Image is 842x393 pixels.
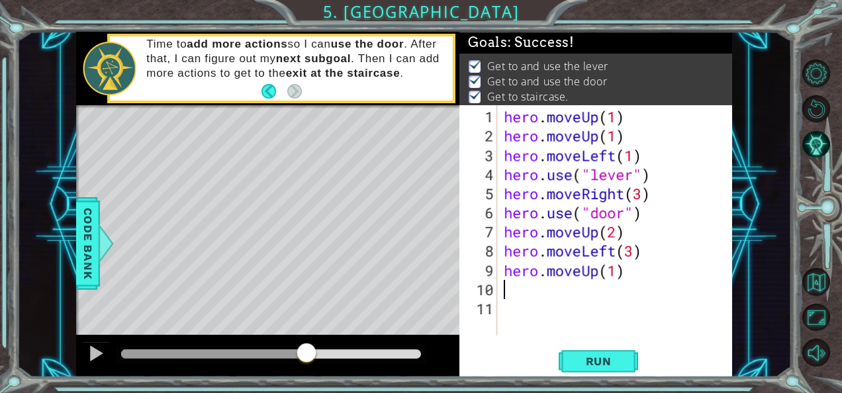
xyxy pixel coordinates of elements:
button: Mute [802,339,830,367]
p: Get to and use the lever [487,59,608,73]
button: Level Options [802,60,830,87]
button: Maximize Browser [802,304,830,331]
div: 1 [462,107,497,126]
div: 3 [462,146,497,165]
div: 9 [462,261,497,280]
span: Run [573,355,625,368]
button: Back [261,84,287,99]
div: 6 [462,203,497,222]
img: Check mark for checkbox [469,74,482,85]
strong: next subgoal [276,52,351,65]
p: Get to staircase. [487,89,569,104]
img: Check mark for checkbox [469,89,482,100]
button: Ctrl + P: Pause [83,341,109,369]
div: 7 [462,222,497,241]
span: Goals [468,34,574,51]
div: 8 [462,241,497,261]
a: Back to Map [804,264,842,299]
button: Next [287,84,302,99]
span: : Success! [508,34,575,50]
div: 10 [462,280,497,299]
img: Check mark for checkbox [469,59,482,69]
p: Time to so I can . After that, I can figure out my . Then I can add more actions to get to the . [146,37,444,81]
div: 11 [462,299,497,318]
strong: add more actions [187,38,287,50]
div: 2 [462,126,497,146]
button: Back to Map [802,268,830,296]
strong: use the door [331,38,404,50]
button: AI Hint [802,130,830,158]
span: Code Bank [77,203,99,284]
button: Shift+Enter: Run current code. [559,347,638,374]
div: 4 [462,165,497,184]
button: Restart Level [802,95,830,123]
p: Get to and use the door [487,74,608,89]
div: 5 [462,184,497,203]
strong: exit at the staircase [286,67,400,79]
